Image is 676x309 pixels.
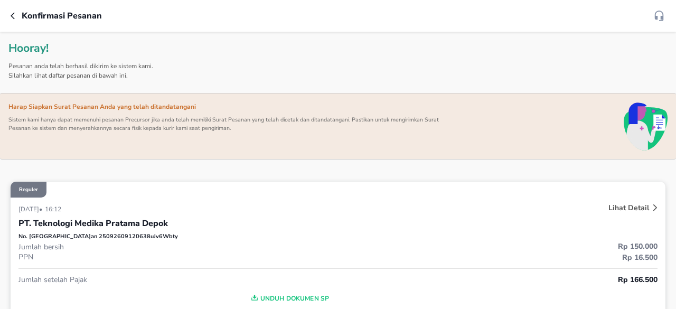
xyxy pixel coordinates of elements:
p: No. [GEOGRAPHIC_DATA]an 25092609120638uJv6Wbty [18,232,178,241]
p: Jumlah setelah Pajak [18,275,338,285]
p: [DATE] • [18,205,45,213]
p: Rp 166.500 [338,274,658,285]
span: Unduh Dokumen SP [23,292,555,305]
p: PPN [18,252,338,262]
p: Pesanan anda telah berhasil dikirim ke sistem kami. Silahkan lihat daftar pesanan di bawah ini. [8,57,162,85]
p: Sistem kami hanya dapat memenuhi pesanan Precursor jika anda telah memiliki Surat Pesanan yang te... [8,116,448,137]
p: 16:12 [45,205,64,213]
p: Reguler [19,186,38,193]
p: Harap Siapkan Surat Pesanan Anda yang telah ditandatangani [8,102,448,116]
p: Rp 16.500 [338,252,658,263]
p: Jumlah bersih [18,242,338,252]
p: Konfirmasi pesanan [22,10,102,22]
p: Hooray! [8,40,49,57]
button: Unduh Dokumen SP [18,291,559,306]
p: Lihat Detail [608,203,649,213]
p: PT. Teknologi Medika Pratama Depok [18,217,168,230]
p: Rp 150.000 [338,241,658,252]
img: post-checkout [624,102,668,151]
